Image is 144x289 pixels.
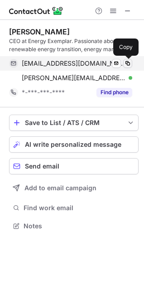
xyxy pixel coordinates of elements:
span: Send email [25,163,59,170]
button: Reveal Button [96,88,132,97]
button: Notes [9,220,139,232]
span: [PERSON_NAME][EMAIL_ADDRESS][PERSON_NAME][DOMAIN_NAME] [22,74,125,82]
div: Save to List / ATS / CRM [25,119,123,126]
button: Add to email campaign [9,180,139,196]
span: Find work email [24,204,135,212]
span: [EMAIL_ADDRESS][DOMAIN_NAME] [22,59,125,67]
span: AI write personalized message [25,141,121,148]
span: Add to email campaign [24,184,96,192]
button: save-profile-one-click [9,115,139,131]
span: Notes [24,222,135,230]
div: CEO at Energy Exemplar. Passionate about renewable energy transition, energy market modeling and ... [9,37,139,53]
img: ContactOut v5.3.10 [9,5,63,16]
button: AI write personalized message [9,136,139,153]
div: [PERSON_NAME] [9,27,70,36]
button: Send email [9,158,139,174]
button: Find work email [9,202,139,214]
